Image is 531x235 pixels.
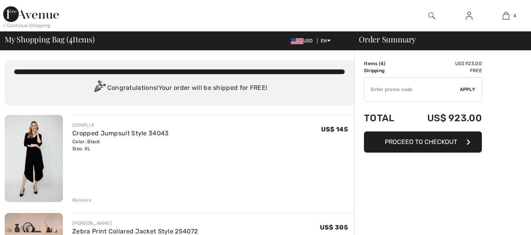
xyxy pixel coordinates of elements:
[92,80,107,96] img: Congratulation2.svg
[5,115,63,202] img: Cropped Jumpsuit Style 34043
[513,12,516,19] span: 4
[14,80,345,96] div: Congratulations! Your order will be shipped for FREE!
[503,11,509,20] img: My Bag
[3,22,51,29] div: < Continue Shopping
[321,38,331,44] span: EN
[291,38,316,44] span: USD
[406,105,482,131] td: US$ 923.00
[428,11,435,20] img: search the website
[69,33,73,44] span: 4
[321,126,348,133] span: US$ 145
[72,122,169,129] div: COMPLI K
[72,129,169,137] a: Cropped Jumpsuit Style 34043
[406,67,482,74] td: Free
[488,11,524,20] a: 4
[72,138,169,152] div: Color: Black Size: XL
[380,61,384,66] span: 4
[459,11,479,21] a: Sign In
[3,6,59,22] img: 1ère Avenue
[364,105,406,131] td: Total
[364,67,406,74] td: Shipping
[320,224,348,231] span: US$ 305
[385,138,457,146] span: Proceed to Checkout
[364,60,406,67] td: Items ( )
[349,35,526,43] div: Order Summary
[460,86,476,93] span: Apply
[364,131,482,153] button: Proceed to Checkout
[466,11,472,20] img: My Info
[72,197,92,204] div: Remove
[291,38,303,44] img: US Dollar
[72,228,198,235] a: Zebra Print Collared Jacket Style 254072
[72,220,198,227] div: [PERSON_NAME]
[5,35,95,43] span: My Shopping Bag ( Items)
[364,78,460,101] input: Promo code
[406,60,482,67] td: US$ 923.00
